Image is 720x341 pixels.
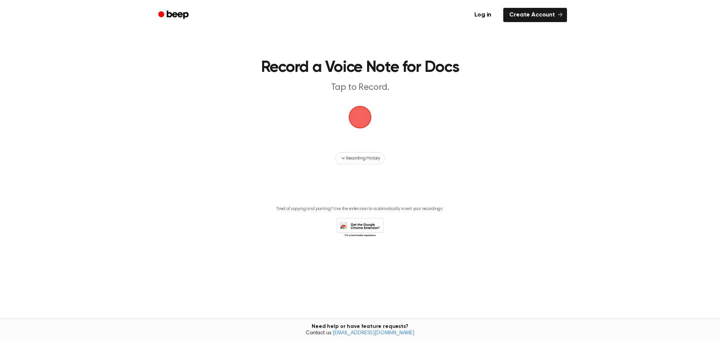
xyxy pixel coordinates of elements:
[153,8,195,22] a: Beep
[467,6,499,24] a: Log in
[335,152,385,164] button: Recording History
[216,82,504,94] p: Tap to Record.
[168,60,552,76] h1: Record a Voice Note for Docs
[349,106,371,128] img: Beep Logo
[503,8,567,22] a: Create Account
[4,330,715,337] span: Contact us
[346,155,380,162] span: Recording History
[333,331,414,336] a: [EMAIL_ADDRESS][DOMAIN_NAME]
[276,206,444,212] p: Tired of copying and pasting? Use the extension to automatically insert your recordings.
